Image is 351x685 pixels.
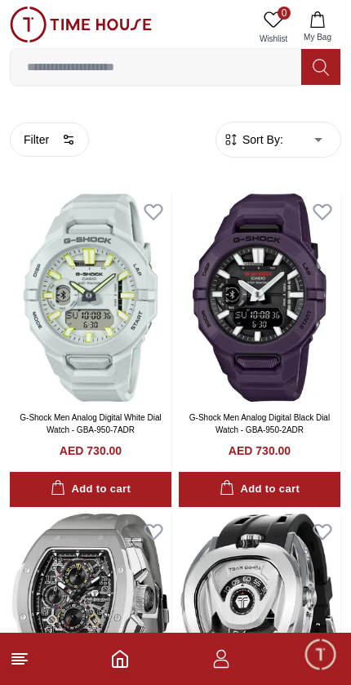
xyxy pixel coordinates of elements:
[16,459,335,493] div: Find your dream watch—experts ready to assist!
[302,16,335,49] em: Minimize
[10,193,171,402] img: G-Shock Men Analog Digital White Dial Watch - GBA-950-7ADR
[16,420,309,451] div: Timehousecompany
[224,664,299,677] span: Conversation
[239,131,283,148] span: Sort By:
[294,7,341,48] button: My Bag
[297,31,338,43] span: My Bag
[20,413,161,434] a: G-Shock Men Analog Digital White Dial Watch - GBA-950-7ADR
[189,413,330,434] a: G-Shock Men Analog Digital Black Dial Watch - GBA-950-2ADR
[10,472,171,507] button: Add to cart
[229,443,291,459] h4: AED 730.00
[179,193,340,402] img: G-Shock Men Analog Digital Black Dial Watch - GBA-950-2ADR
[179,472,340,507] button: Add to cart
[253,33,294,45] span: Wishlist
[72,536,306,557] span: Chat with us now
[220,480,300,499] div: Add to cart
[110,649,130,669] a: Home
[253,7,294,48] a: 0Wishlist
[2,628,171,683] div: Home
[51,480,131,499] div: Add to cart
[69,664,103,677] span: Home
[60,443,122,459] h4: AED 730.00
[10,7,152,42] img: ...
[174,628,349,683] div: Conversation
[16,514,335,579] div: Chat with us now
[278,7,291,20] span: 0
[303,637,339,673] div: Chat Widget
[10,122,89,157] button: Filter
[223,131,283,148] button: Sort By:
